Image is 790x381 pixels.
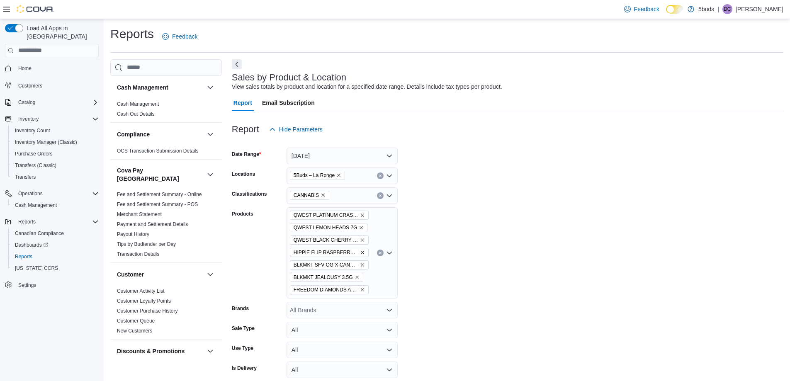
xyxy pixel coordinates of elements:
[159,28,201,45] a: Feedback
[15,139,77,146] span: Inventory Manager (Classic)
[117,83,168,92] h3: Cash Management
[290,223,368,232] span: QWEST LEMON HEADS 7G
[117,288,165,294] a: Customer Activity List
[15,253,32,260] span: Reports
[386,307,393,313] button: Open list of options
[117,270,144,279] h3: Customer
[117,192,202,197] a: Fee and Settlement Summary - Online
[205,83,215,92] button: Cash Management
[18,116,39,122] span: Inventory
[110,189,222,262] div: Cova Pay [GEOGRAPHIC_DATA]
[117,83,204,92] button: Cash Management
[377,192,384,199] button: Clear input
[287,322,398,338] button: All
[717,4,719,14] p: |
[232,365,257,371] label: Is Delivery
[232,191,267,197] label: Classifications
[232,83,502,91] div: View sales totals by product and location for a specified date range. Details include tax types p...
[8,160,102,171] button: Transfers (Classic)
[290,273,363,282] span: BLKMKT JEALOUSY 3.5G
[15,280,99,290] span: Settings
[2,279,102,291] button: Settings
[117,111,155,117] a: Cash Out Details
[205,170,215,180] button: Cova Pay [GEOGRAPHIC_DATA]
[666,5,683,14] input: Dark Mode
[110,286,222,339] div: Customer
[2,62,102,74] button: Home
[377,172,384,179] button: Clear input
[117,251,159,257] a: Transaction Details
[232,345,253,352] label: Use Type
[117,148,199,154] a: OCS Transaction Submission Details
[12,263,99,273] span: Washington CCRS
[290,285,369,294] span: FREEDOM DIAMONDS ARE FOREVER BLACK KYBER CRYSTAL CART 1ML
[117,347,185,355] h3: Discounts & Promotions
[232,171,255,177] label: Locations
[110,146,222,159] div: Compliance
[117,231,149,237] a: Payout History
[294,211,358,219] span: QWEST PLATINUM CRASHER 7G
[117,298,171,304] a: Customer Loyalty Points
[117,308,178,314] a: Customer Purchase History
[290,191,329,200] span: CANNABIS
[117,221,188,227] a: Payment and Settlement Details
[8,125,102,136] button: Inventory Count
[12,149,99,159] span: Purchase Orders
[117,130,150,138] h3: Compliance
[294,248,358,257] span: HIPPIE FLIP RASPBERRY HIPPIE CRIPPLER INFUSED PR 3X0.5G
[15,63,99,73] span: Home
[8,199,102,211] button: Cash Management
[172,32,197,41] span: Feedback
[12,252,99,262] span: Reports
[117,211,162,218] span: Merchant Statement
[117,166,204,183] button: Cova Pay [GEOGRAPHIC_DATA]
[23,24,99,41] span: Load All Apps in [GEOGRAPHIC_DATA]
[287,148,398,164] button: [DATE]
[698,4,714,14] p: 5buds
[8,136,102,148] button: Inventory Manager (Classic)
[117,101,159,107] span: Cash Management
[232,124,259,134] h3: Report
[8,148,102,160] button: Purchase Orders
[634,5,659,13] span: Feedback
[15,230,64,237] span: Canadian Compliance
[386,250,393,256] button: Open list of options
[287,342,398,358] button: All
[360,213,365,218] button: Remove QWEST PLATINUM CRASHER 7G from selection in this group
[232,211,253,217] label: Products
[8,171,102,183] button: Transfers
[15,162,56,169] span: Transfers (Classic)
[377,250,384,256] button: Clear input
[117,130,204,138] button: Compliance
[2,113,102,125] button: Inventory
[12,149,56,159] a: Purchase Orders
[386,192,393,199] button: Open list of options
[2,188,102,199] button: Operations
[294,236,358,244] span: QWEST BLACK CHERRY GUAVA 7G
[262,95,315,111] span: Email Subscription
[117,221,188,228] span: Payment and Settlement Details
[18,190,43,197] span: Operations
[110,26,154,42] h1: Reports
[12,200,99,210] span: Cash Management
[117,211,162,217] a: Merchant Statement
[279,125,323,133] span: Hide Parameters
[12,137,80,147] a: Inventory Manager (Classic)
[386,172,393,179] button: Open list of options
[232,59,242,69] button: Next
[117,318,155,324] span: Customer Queue
[15,150,53,157] span: Purchase Orders
[232,151,261,158] label: Date Range
[117,328,152,334] a: New Customers
[15,174,36,180] span: Transfers
[294,261,358,269] span: BLKMKT SFV OG X CANDY RAIN 3.5G
[117,201,198,208] span: Fee and Settlement Summary - POS
[15,80,99,90] span: Customers
[2,97,102,108] button: Catalog
[15,97,39,107] button: Catalog
[18,65,32,72] span: Home
[355,275,360,280] button: Remove BLKMKT JEALOUSY 3.5G from selection in this group
[232,325,255,332] label: Sale Type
